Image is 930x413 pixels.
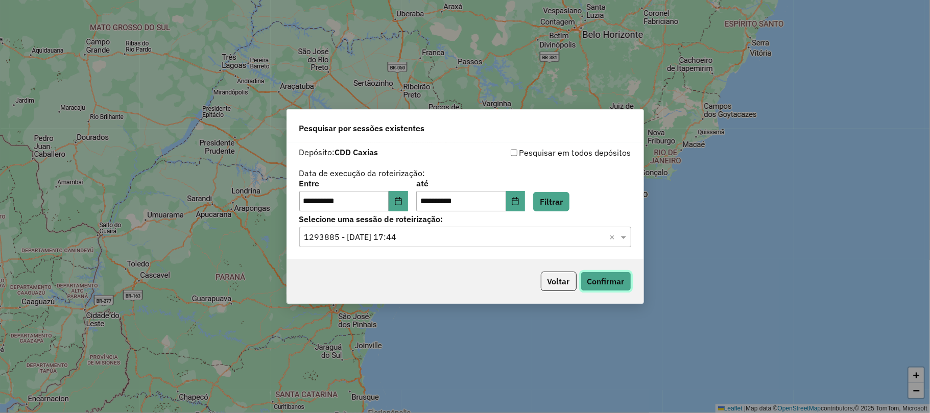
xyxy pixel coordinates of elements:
[533,192,569,211] button: Filtrar
[299,167,425,179] label: Data de execução da roteirização:
[299,213,631,225] label: Selecione uma sessão de roteirização:
[299,122,425,134] span: Pesquisar por sessões existentes
[416,177,525,189] label: até
[581,272,631,291] button: Confirmar
[465,147,631,159] div: Pesquisar em todos depósitos
[299,146,378,158] label: Depósito:
[610,231,618,243] span: Clear all
[335,147,378,157] strong: CDD Caxias
[299,177,408,189] label: Entre
[506,191,526,211] button: Choose Date
[389,191,408,211] button: Choose Date
[541,272,577,291] button: Voltar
